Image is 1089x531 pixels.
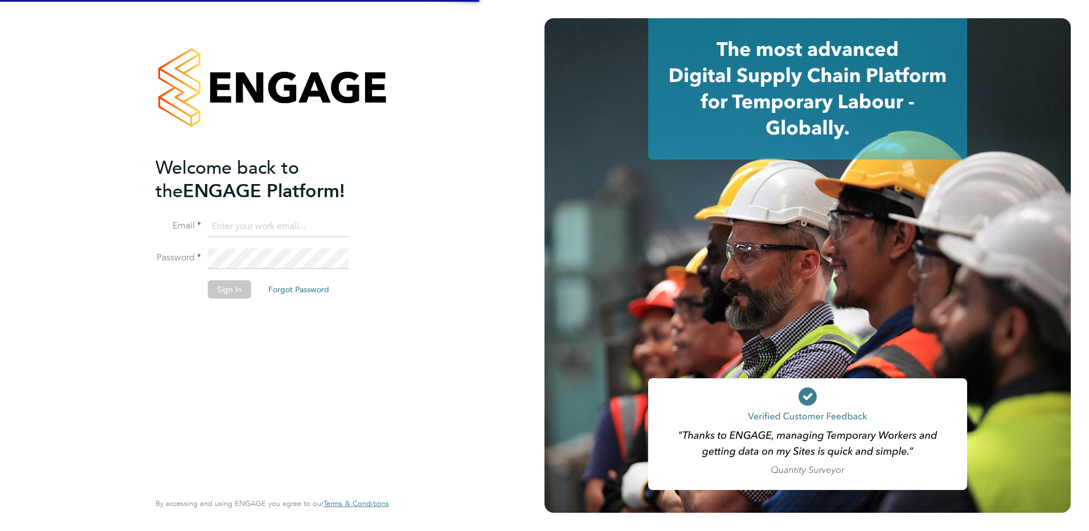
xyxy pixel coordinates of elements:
span: Terms & Conditions [324,499,389,508]
label: Password [155,252,201,264]
a: Terms & Conditions [324,499,389,508]
h2: ENGAGE Platform! [155,156,378,203]
span: Welcome back to the [155,157,299,202]
label: Email [155,220,201,232]
span: By accessing and using ENGAGE you agree to our [155,499,389,508]
button: Forgot Password [259,280,338,299]
button: Sign In [208,280,251,299]
input: Enter your work email... [208,217,349,237]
